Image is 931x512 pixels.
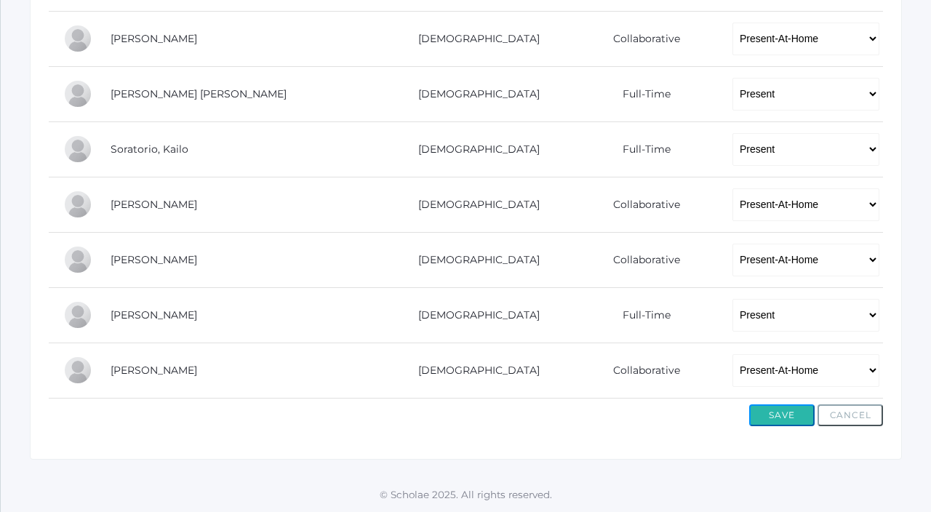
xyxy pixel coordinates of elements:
a: [PERSON_NAME] [111,198,197,211]
td: [DEMOGRAPHIC_DATA] [383,287,564,343]
td: Full-Time [564,121,717,177]
td: Collaborative [564,177,717,232]
a: [PERSON_NAME] [111,32,197,45]
td: [DEMOGRAPHIC_DATA] [383,11,564,66]
a: [PERSON_NAME] [111,308,197,321]
td: [DEMOGRAPHIC_DATA] [383,177,564,232]
td: Collaborative [564,343,717,398]
a: Soratorio, Kailo [111,143,188,156]
a: [PERSON_NAME] [PERSON_NAME] [111,87,287,100]
div: Shem Zeller [63,356,92,385]
a: [PERSON_NAME] [111,253,197,266]
td: [DEMOGRAPHIC_DATA] [383,66,564,121]
div: Ian Serafini Pozzi [63,79,92,108]
a: [PERSON_NAME] [111,364,197,377]
div: Kailo Soratorio [63,135,92,164]
p: © Scholae 2025. All rights reserved. [1,487,931,502]
td: Full-Time [564,287,717,343]
button: Cancel [818,404,883,426]
div: Maxwell Tourje [63,245,92,274]
div: Elias Zacharia [63,300,92,329]
td: Full-Time [564,66,717,121]
td: [DEMOGRAPHIC_DATA] [383,121,564,177]
td: Collaborative [564,11,717,66]
div: Hadley Sponseller [63,190,92,219]
td: [DEMOGRAPHIC_DATA] [383,232,564,287]
div: Vincent Scrudato [63,24,92,53]
button: Save [749,404,815,426]
td: [DEMOGRAPHIC_DATA] [383,343,564,398]
td: Collaborative [564,232,717,287]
